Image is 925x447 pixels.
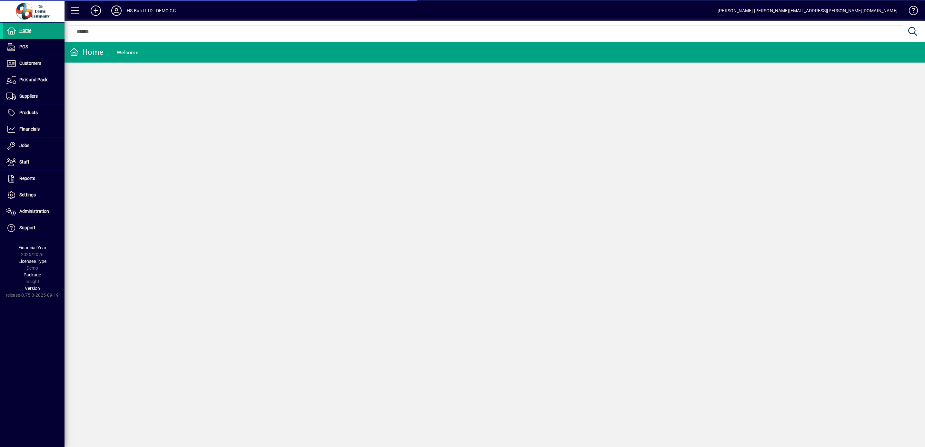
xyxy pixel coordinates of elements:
[3,220,65,236] a: Support
[3,154,65,170] a: Staff
[19,44,28,49] span: POS
[718,5,898,16] div: [PERSON_NAME] [PERSON_NAME][EMAIL_ADDRESS][PERSON_NAME][DOMAIN_NAME]
[85,5,106,16] button: Add
[19,225,35,230] span: Support
[19,159,29,164] span: Staff
[127,5,176,16] div: HS Build LTD - DEMO CG
[19,61,41,66] span: Customers
[69,47,104,57] div: Home
[106,5,127,16] button: Profile
[3,121,65,137] a: Financials
[3,72,65,88] a: Pick and Pack
[19,126,40,132] span: Financials
[19,28,31,33] span: Home
[3,105,65,121] a: Products
[19,176,35,181] span: Reports
[117,47,138,58] div: Welcome
[3,204,65,220] a: Administration
[19,94,38,99] span: Suppliers
[24,272,41,277] span: Package
[3,171,65,187] a: Reports
[19,209,49,214] span: Administration
[3,138,65,154] a: Jobs
[18,259,46,264] span: Licensee Type
[3,88,65,104] a: Suppliers
[19,192,36,197] span: Settings
[3,39,65,55] a: POS
[904,1,917,22] a: Knowledge Base
[25,286,40,291] span: Version
[19,77,47,82] span: Pick and Pack
[3,187,65,203] a: Settings
[19,143,29,148] span: Jobs
[19,110,38,115] span: Products
[3,55,65,72] a: Customers
[18,245,46,250] span: Financial Year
